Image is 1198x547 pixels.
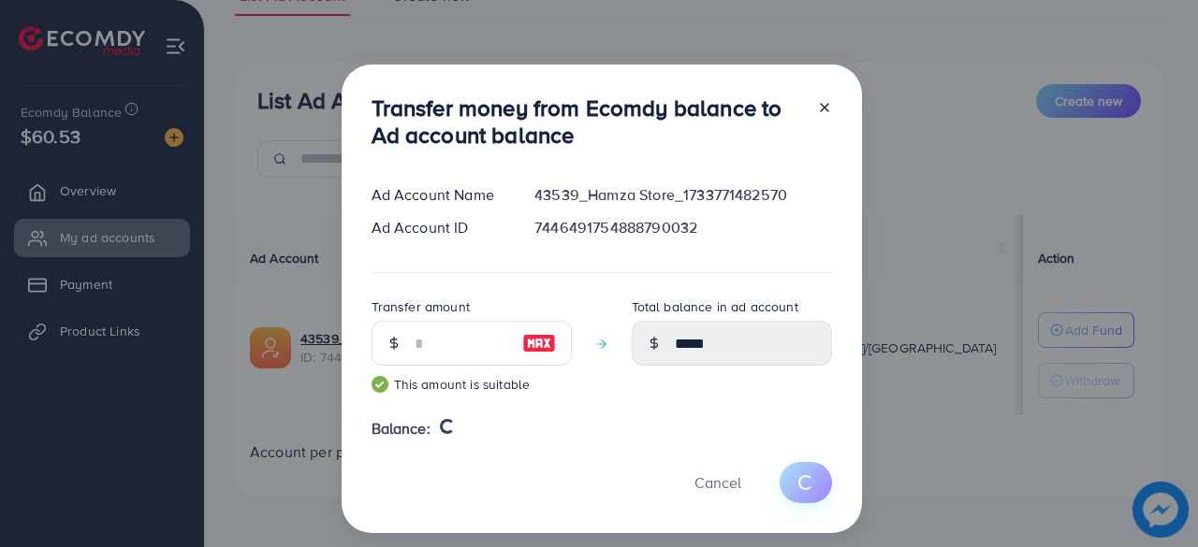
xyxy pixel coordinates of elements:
label: Total balance in ad account [632,297,798,316]
div: Ad Account ID [357,217,520,238]
div: 7446491754888790032 [519,217,846,238]
label: Transfer amount [372,297,470,316]
img: guide [372,376,388,393]
h3: Transfer money from Ecomdy balance to Ad account balance [372,94,802,149]
button: Cancel [671,462,765,502]
div: Ad Account Name [357,184,520,206]
div: 43539_Hamza Store_1733771482570 [519,184,846,206]
span: Cancel [694,472,741,493]
small: This amount is suitable [372,375,572,394]
img: image [522,332,556,354]
span: Balance: [372,418,431,439]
